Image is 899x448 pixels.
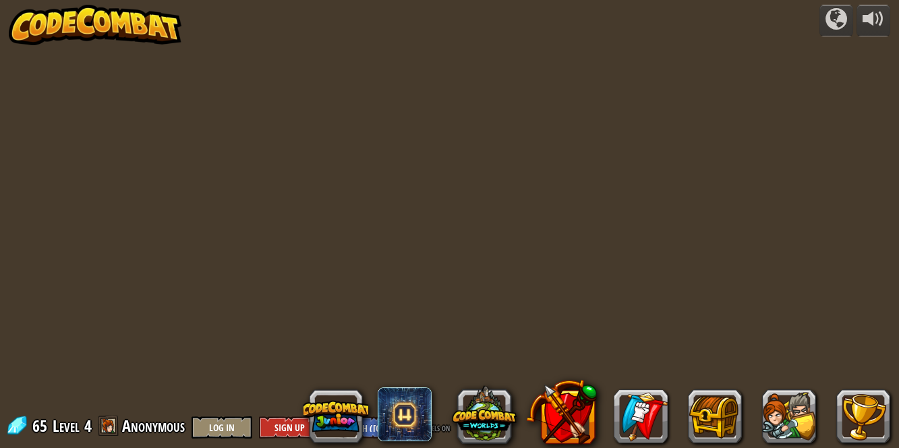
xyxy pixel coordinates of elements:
button: Campaigns [819,5,853,36]
span: 65 [32,415,51,437]
button: Sign Up [259,416,320,439]
span: 4 [84,415,92,437]
span: Anonymous [122,415,185,437]
span: Level [53,415,80,437]
img: CodeCombat - Learn how to code by playing a game [9,5,181,45]
button: Log In [192,416,252,439]
button: Adjust volume [857,5,890,36]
